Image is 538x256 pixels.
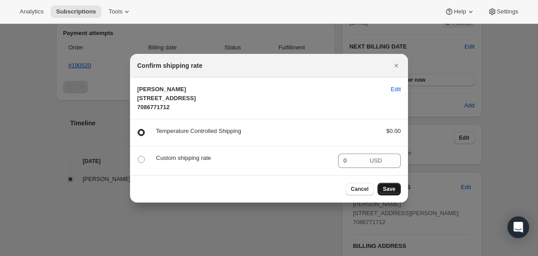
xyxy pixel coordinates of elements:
span: Save [383,185,395,193]
span: Cancel [351,185,369,193]
button: Tools [103,5,137,18]
span: Edit [391,85,401,94]
button: Analytics [14,5,49,18]
button: Close [390,59,403,72]
button: Subscriptions [51,5,101,18]
span: [PERSON_NAME] [STREET_ADDRESS] 7086771712 [137,86,196,110]
span: Analytics [20,8,43,15]
button: Edit [386,82,406,97]
span: Settings [497,8,518,15]
button: Help [439,5,480,18]
button: Save [377,183,401,195]
span: Help [454,8,466,15]
h2: Confirm shipping rate [137,61,202,70]
span: USD [370,157,382,164]
p: Custom shipping rate [156,154,331,163]
div: Open Intercom Messenger [508,216,529,238]
span: $0.00 [386,128,401,134]
span: Tools [108,8,122,15]
button: Cancel [346,183,374,195]
span: Subscriptions [56,8,96,15]
p: Temperature Controlled Shipping [156,127,372,136]
button: Settings [482,5,524,18]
